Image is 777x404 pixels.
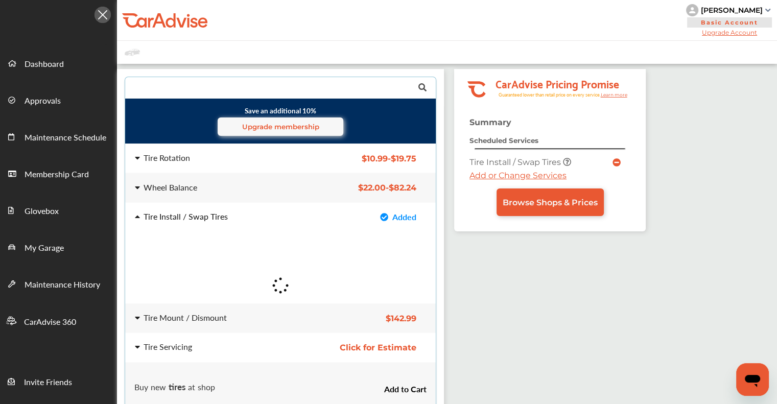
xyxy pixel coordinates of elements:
span: Upgrade membership [242,123,319,131]
div: Tire Mount / Dismount [144,314,227,322]
a: Maintenance History [1,265,116,302]
span: Upgrade Account [686,29,773,36]
span: Glovebox [25,205,59,218]
a: Upgrade membership [218,117,343,136]
tspan: Guaranteed lower than retail price on every service. [498,91,600,98]
span: My Garage [25,242,64,255]
div: Tire Servicing [144,343,192,351]
a: Dashboard [1,44,116,81]
a: Membership Card [1,155,116,192]
img: placeholder_car.fcab19be.svg [125,46,140,59]
div: Buy new at shop [134,383,215,391]
span: Maintenance Schedule [25,131,106,145]
span: Approvals [25,94,61,108]
span: Browse Shops & Prices [503,198,598,207]
span: Membership Card [25,168,89,181]
div: Tire Rotation [144,154,190,162]
span: $22.00 - $82.24 [358,183,416,193]
span: Basic Account [687,17,772,28]
span: Added [392,211,416,223]
span: $10.99 - $19.75 [362,154,416,163]
img: knH8PDtVvWoAbQRylUukY18CTiRevjo20fAtgn5MLBQj4uumYvk2MzTtcAIzfGAtb1XOLVMAvhLuqoNAbL4reqehy0jehNKdM... [686,4,698,16]
iframe: Button to launch messaging window [736,363,769,396]
span: $142.99 [386,314,416,323]
span: Invite Friends [24,376,72,389]
a: Add or Change Services [469,171,567,180]
span: CarAdvise 360 [24,316,76,329]
div: [PERSON_NAME] [701,6,763,15]
a: Maintenance Schedule [1,118,116,155]
span: tires [169,381,185,393]
strong: Summary [469,117,511,127]
tspan: CarAdvise Pricing Promise [495,74,619,92]
span: Tire Install / Swap Tires [469,157,563,167]
div: Add to Cart [384,373,445,393]
span: Dashboard [25,58,64,71]
tspan: Learn more [600,92,627,98]
span: Maintenance History [25,278,100,292]
a: Approvals [1,81,116,118]
span: Click for Estimate [340,343,416,352]
div: Wheel Balance [144,183,197,192]
img: sCxJUJ+qAmfqhQGDUl18vwLg4ZYJ6CxN7XmbOMBAAAAAElFTkSuQmCC [765,9,770,12]
div: Tire Install / Swap Tires [144,212,228,221]
a: Glovebox [1,192,116,228]
a: My Garage [1,228,116,265]
strong: Scheduled Services [469,136,538,145]
small: Save an additional 10% [133,106,428,136]
img: Icon.5fd9dcc7.svg [95,7,111,23]
a: Browse Shops & Prices [497,188,604,216]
